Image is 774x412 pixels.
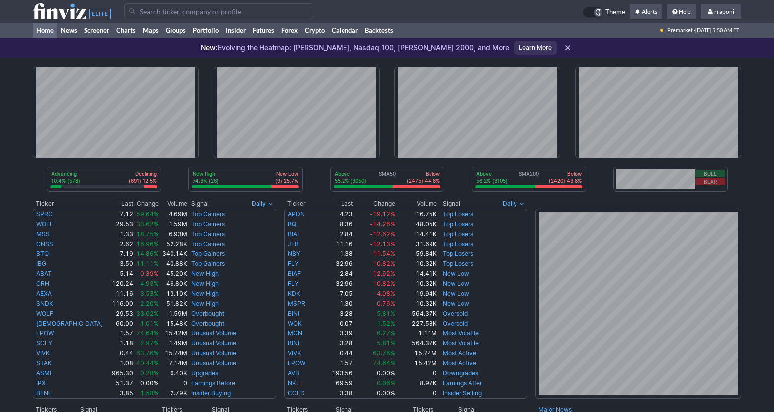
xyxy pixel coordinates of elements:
td: 52.28K [159,239,188,249]
td: 0 [159,378,188,388]
span: -0.76% [374,300,395,307]
td: 965.30 [109,368,134,378]
span: New: [201,43,218,52]
td: 60.00 [109,319,134,329]
td: 32.96 [318,279,354,289]
a: BQ [288,220,296,228]
a: MSS [36,230,50,238]
td: 7.05 [318,289,354,299]
a: Overbought [191,310,224,317]
a: Help [667,4,696,20]
button: Signals interval [500,199,527,209]
a: Top Gainers [191,230,225,238]
a: VIVK [288,349,301,357]
a: New Low [443,280,469,287]
td: 3.50 [109,259,134,269]
a: Home [33,23,57,38]
td: 193.56 [318,368,354,378]
a: NBY [288,250,300,257]
a: Unusual Volume [191,330,236,337]
th: Last [318,199,354,209]
span: 6.27% [377,330,395,337]
a: rraponi [701,4,741,20]
td: 0 [396,388,437,399]
td: 1.38 [318,249,354,259]
p: 55.2% (3050) [335,177,366,184]
td: 14.41K [396,269,437,279]
span: Signal [191,200,209,208]
a: New Low [443,270,469,277]
td: 15.74M [159,348,188,358]
td: 227.58K [396,319,437,329]
p: New Low [275,170,298,177]
td: 564.37K [396,338,437,348]
td: 1.59M [159,309,188,319]
td: 8.97K [396,378,437,388]
span: -10.82% [370,280,395,287]
p: 74.3% (26) [193,177,219,184]
a: Most Volatile [443,339,479,347]
span: 59.64% [136,210,159,218]
td: 1.18 [109,338,134,348]
a: Unusual Volume [191,339,236,347]
td: 0.00% [353,368,395,378]
a: VIVK [36,349,50,357]
td: 10.32K [396,299,437,309]
a: Insider [222,23,249,38]
a: ASML [36,369,53,377]
a: Overbought [191,320,224,327]
a: New Low [443,300,469,307]
span: -0.39% [137,270,159,277]
td: 15.42M [396,358,437,368]
td: 51.82K [159,299,188,309]
p: (2420) 43.8% [549,177,582,184]
a: MSPR [288,300,305,307]
span: 0.06% [377,379,395,387]
td: 564.37K [396,309,437,319]
p: 56.2% (3105) [476,177,508,184]
a: BTQ [36,250,49,257]
td: 0 [396,368,437,378]
a: BINI [288,339,299,347]
p: Evolving the Heatmap: [PERSON_NAME], Nasdaq 100, [PERSON_NAME] 2000, and More [201,43,509,53]
a: Insider Selling [443,389,482,397]
td: 11.16 [109,289,134,299]
td: 0.00% [134,378,159,388]
p: Declining [129,170,157,177]
a: BLNE [36,389,52,397]
a: Unusual Volume [191,349,236,357]
td: 29.53 [109,309,134,319]
a: Top Losers [443,210,473,218]
span: 4.93% [140,280,159,287]
td: 13.10K [159,289,188,299]
a: SGLY [36,339,52,347]
a: New High [191,290,219,297]
a: Most Active [443,349,476,357]
a: Top Gainers [191,260,225,267]
span: 3.53% [140,290,159,297]
a: Top Gainers [191,220,225,228]
p: Below [549,170,582,177]
th: Volume [159,199,188,209]
td: 4.69M [159,209,188,219]
a: GNSS [36,240,53,247]
a: EPOW [36,330,54,337]
td: 3.28 [318,309,354,319]
div: SMA50 [334,170,441,185]
p: (2475) 44.8% [407,177,440,184]
a: Calendar [328,23,361,38]
a: Upgrades [191,369,218,377]
td: 19.94K [396,289,437,299]
span: [DATE] 5:50 AM ET [695,23,739,38]
span: -12.13% [370,240,395,247]
a: AVB [288,369,299,377]
p: Below [407,170,440,177]
span: 5.81% [377,339,395,347]
td: 340.14K [159,249,188,259]
th: Change [353,199,395,209]
a: WOLF [36,310,53,317]
a: New High [191,280,219,287]
a: Forex [278,23,301,38]
span: 1.52% [377,320,395,327]
a: CRH [36,280,49,287]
